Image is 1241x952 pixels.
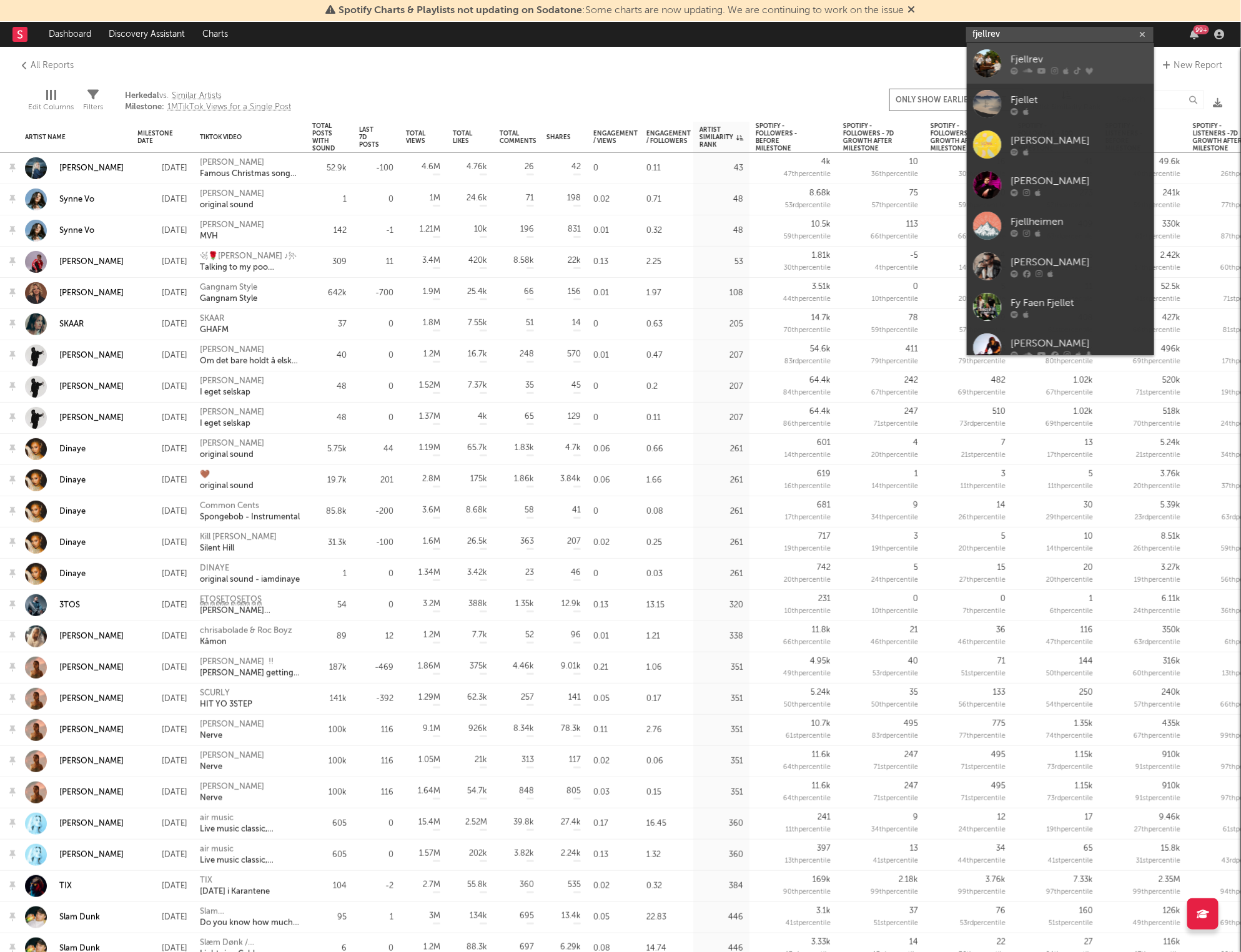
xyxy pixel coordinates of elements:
[200,220,264,231] div: [PERSON_NAME]
[200,668,300,679] div: [PERSON_NAME] getting ripped to night rip that this is home
[137,192,187,207] div: [DATE]
[137,161,187,176] div: [DATE]
[811,218,831,231] div: 10.5k
[910,250,918,262] div: -5
[25,313,84,335] a: SKAAR
[25,594,80,616] a: 3TOS
[59,537,86,549] a: Dinaye
[200,313,229,325] div: SKAAR
[359,126,379,149] div: Last 7D Posts
[200,657,300,679] a: [PERSON_NAME] !![PERSON_NAME] getting ripped to night rip that this is home
[200,657,300,668] div: [PERSON_NAME] !!
[734,256,743,268] div: 53
[200,512,300,523] div: Spongebob - Instrumental
[25,157,124,179] a: [PERSON_NAME]
[200,251,300,262] div: ꧁🌹[PERSON_NAME] ♪꧂
[468,255,487,267] div: 420k
[783,293,831,306] div: 44 th percentile
[1011,255,1148,270] div: [PERSON_NAME]
[913,281,918,293] div: 0
[25,906,100,928] a: Slam Dunk
[59,444,86,455] a: Dinaye
[200,469,254,492] a: 🤎original sound
[25,657,124,679] a: [PERSON_NAME]
[967,327,1154,368] a: [PERSON_NAME]
[59,912,100,923] div: Slam Dunk
[200,356,300,367] div: Om det bare holdt å elske deg
[872,200,918,212] div: 57 th percentile
[200,626,292,648] a: chrisabolade & Roc BoyzKåmon
[587,184,640,215] div: 0.02
[931,122,987,152] div: Spotify - Followers - 14D Growth after Milestone
[467,192,487,205] div: 24.6k
[200,637,292,648] div: Kåmon
[25,189,94,210] a: Synne Vo
[474,223,487,236] div: 10k
[25,282,124,304] a: [PERSON_NAME]
[172,92,222,100] span: Similar Artists
[59,881,72,892] div: TIX
[59,475,86,486] a: Dinaye
[646,130,691,145] div: Engagement / Followers
[59,818,124,830] div: [PERSON_NAME]
[200,594,300,617] a: E͙T͙O͙S͙E͙T͙O͙S͙E͙T͙O͙S͙[PERSON_NAME] Supertramp
[59,600,80,611] a: 3TOS
[524,286,534,298] div: 66
[967,165,1154,205] a: [PERSON_NAME]
[200,231,264,242] div: MVH
[200,813,300,835] a: air musicLive music classic, [PERSON_NAME], elegant, brilliant(125637)
[200,782,264,804] a: [PERSON_NAME]Nerve
[587,215,640,247] div: 0.01
[59,725,124,736] div: [PERSON_NAME]
[871,231,918,243] div: 66 th percentile
[200,532,277,543] div: Kill [PERSON_NAME]
[59,787,124,798] a: [PERSON_NAME]
[640,153,693,184] div: 0.11
[1160,58,1223,73] a: New Report
[1011,174,1148,189] div: [PERSON_NAME]
[200,407,264,418] div: [PERSON_NAME]
[59,257,124,268] div: [PERSON_NAME]
[200,563,300,586] a: DINAYEoriginal sound - iamdinaye
[640,184,693,215] div: 0.71
[83,78,103,127] div: Filters
[25,220,94,242] a: Synne Vo
[200,906,300,918] div: Slam Dunk/[PERSON_NAME]
[785,200,831,212] div: 53 rd percentile
[967,84,1154,124] a: Fjellet
[1134,200,1180,212] div: 59 th percentile
[200,262,300,273] div: Talking to my poo [PERSON_NAME] version
[25,438,86,460] a: Dinaye
[200,251,300,273] a: ꧁🌹[PERSON_NAME] ♪꧂Talking to my poo [PERSON_NAME] version
[137,223,187,238] div: [DATE]
[422,255,440,267] div: 3.4M
[137,255,187,270] div: [DATE]
[25,376,124,398] a: [PERSON_NAME]
[312,122,335,152] div: Total Posts with Sound
[59,163,124,174] a: [PERSON_NAME]
[734,162,743,175] div: 43
[25,782,124,803] a: [PERSON_NAME]
[756,122,812,152] div: Spotify - Followers - before Milestone
[200,626,292,637] div: chrisabolade & Roc Boyz
[200,189,264,200] div: [PERSON_NAME]
[733,225,743,237] div: 48
[343,194,347,206] div: 1
[200,793,264,804] div: Nerve
[200,387,264,398] div: I eget selskap
[967,246,1154,287] a: [PERSON_NAME]
[467,161,487,174] div: 4.76k
[200,606,300,617] div: [PERSON_NAME] Supertramp
[959,200,1006,212] div: 59 th percentile
[375,287,393,300] div: -700
[137,317,187,332] div: [DATE]
[453,130,472,145] div: Total Likes
[125,103,164,111] b: Milestone:
[25,134,106,141] div: Artist Name
[967,43,1154,84] a: Fjellrev
[587,309,640,340] div: 0
[28,78,74,127] div: Edit Columns
[59,506,86,518] div: Dinaye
